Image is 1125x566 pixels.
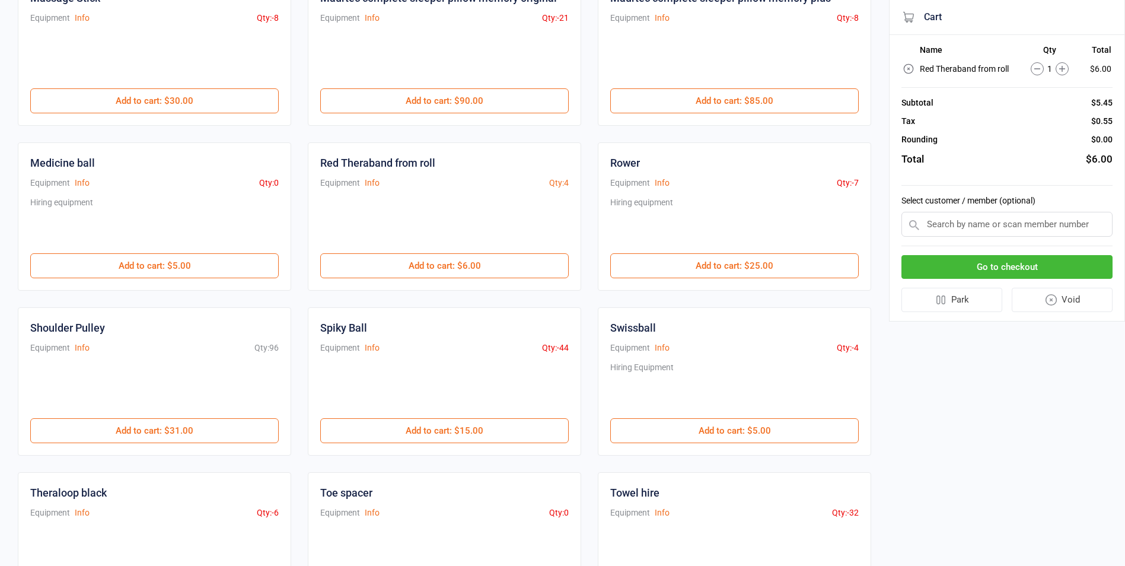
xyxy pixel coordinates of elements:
button: Info [655,507,670,519]
button: Add to cart: $30.00 [30,88,279,113]
button: Info [365,507,380,519]
button: Add to cart: $5.00 [610,418,859,443]
div: 1 [1019,62,1081,75]
button: Info [75,507,90,519]
button: Add to cart: $5.00 [30,253,279,278]
button: Add to cart: $15.00 [320,418,569,443]
button: Info [75,177,90,189]
div: Equipment [610,342,650,354]
div: Equipment [610,177,650,189]
div: Equipment [320,342,360,354]
th: Qty [1019,45,1081,59]
div: Hiring equipment [610,196,673,241]
div: $0.55 [1091,115,1113,128]
button: Go to checkout [901,255,1113,279]
div: Qty: -8 [257,12,279,24]
div: Equipment [320,507,360,519]
td: $6.00 [1082,61,1111,77]
div: Spiky Ball [320,320,367,336]
div: $5.45 [1091,97,1113,109]
div: Qty: -32 [832,507,859,519]
div: Qty: -44 [542,342,569,354]
button: Park [901,288,1002,312]
button: Void [1012,288,1113,312]
div: Rower [610,155,640,171]
div: Tax [901,115,915,128]
div: Equipment [30,507,70,519]
div: $0.00 [1091,133,1113,146]
label: Select customer / member (optional) [901,195,1113,207]
div: Qty: 96 [254,342,279,354]
div: Qty: 4 [549,177,569,189]
div: Equipment [320,177,360,189]
button: Info [655,177,670,189]
button: Info [75,12,90,24]
div: Qty: 0 [259,177,279,189]
button: Add to cart: $31.00 [30,418,279,443]
div: Qty: -8 [837,12,859,24]
button: Info [365,12,380,24]
div: Qty: -6 [257,507,279,519]
div: Equipment [30,12,70,24]
div: Qty: -4 [837,342,859,354]
div: Total [901,152,924,167]
button: Info [655,12,670,24]
div: Swissball [610,320,656,336]
button: Add to cart: $85.00 [610,88,859,113]
button: Add to cart: $90.00 [320,88,569,113]
div: Qty: -21 [542,12,569,24]
th: Total [1082,45,1111,59]
button: Info [655,342,670,354]
div: Subtotal [901,97,933,109]
div: Equipment [610,12,650,24]
button: Add to cart: $6.00 [320,253,569,278]
div: Rounding [901,133,938,146]
div: Equipment [320,12,360,24]
div: Qty: 0 [549,507,569,519]
div: Red Theraband from roll [320,155,435,171]
td: Red Theraband from roll [920,61,1018,77]
div: Hiring Equipment [610,361,674,406]
div: $6.00 [1086,152,1113,167]
div: Equipment [610,507,650,519]
button: Info [365,342,380,354]
div: Qty: -7 [837,177,859,189]
div: Theraloop black [30,485,107,501]
div: Toe spacer [320,485,372,501]
div: Equipment [30,342,70,354]
input: Search by name or scan member number [901,212,1113,237]
div: Equipment [30,177,70,189]
div: Medicine ball [30,155,95,171]
div: Towel hire [610,485,659,501]
button: Info [365,177,380,189]
button: Info [75,342,90,354]
div: Shoulder Pulley [30,320,105,336]
button: Add to cart: $25.00 [610,253,859,278]
div: Hiring equipment [30,196,93,241]
th: Name [920,45,1018,59]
